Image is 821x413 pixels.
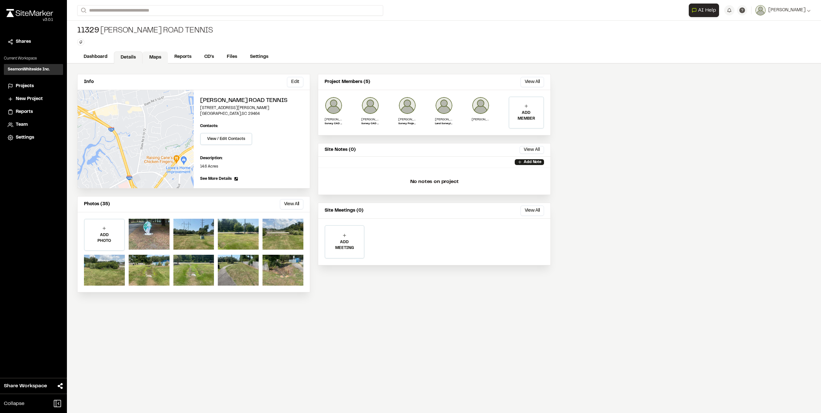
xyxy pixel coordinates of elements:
[509,110,543,122] p: ADD MEMBER
[755,5,811,15] button: [PERSON_NAME]
[244,51,275,63] a: Settings
[325,239,364,251] p: ADD MEETING
[435,122,453,126] p: Land Surveying Team Leader
[768,7,806,14] span: [PERSON_NAME]
[361,117,379,122] p: [PERSON_NAME]
[472,96,490,115] img: Joseph Boyatt
[16,96,43,103] span: New Project
[325,117,343,122] p: [PERSON_NAME]
[689,4,719,17] button: Open AI Assistant
[200,123,218,129] p: Contacts:
[6,9,53,17] img: rebrand.png
[200,133,252,145] button: View / Edit Contacts
[325,146,356,153] p: Site Notes (0)
[280,199,303,209] button: View All
[521,77,544,87] button: View All
[200,176,232,182] span: See More Details
[287,77,303,87] button: Edit
[398,96,416,115] img: Cliff Colwell
[8,96,59,103] a: New Project
[200,155,303,161] p: Description:
[323,171,545,192] p: No notes on project
[77,39,84,46] button: Edit Tags
[689,4,722,17] div: Open AI Assistant
[77,26,213,36] div: [PERSON_NAME] Road Tennis
[6,17,53,23] div: Oh geez...please don't...
[8,108,59,115] a: Reports
[85,232,124,244] p: ADD PHOTO
[114,51,143,64] a: Details
[398,122,416,126] p: Survey Project Manager
[16,121,28,128] span: Team
[361,96,379,115] img: Bennett Whatcott
[200,105,303,111] p: [STREET_ADDRESS][PERSON_NAME]
[472,117,490,122] p: [PERSON_NAME]
[398,117,416,122] p: [PERSON_NAME]
[755,5,766,15] img: User
[435,117,453,122] p: [PERSON_NAME], PLS
[200,164,303,170] p: 14.6 Acres
[520,146,544,154] button: View All
[435,96,453,115] img: Mike Schmieder, PLS
[77,26,99,36] span: 11329
[4,400,24,408] span: Collapse
[325,78,370,86] p: Project Members (5)
[16,134,34,141] span: Settings
[77,5,89,16] button: Search
[220,51,244,63] a: Files
[8,134,59,141] a: Settings
[8,121,59,128] a: Team
[16,108,33,115] span: Reports
[84,201,110,208] p: Photos (35)
[16,83,34,90] span: Projects
[200,96,303,105] h2: [PERSON_NAME] Road Tennis
[4,382,47,390] span: Share Workspace
[4,56,63,61] p: Current Workspace
[524,159,541,165] p: Add Note
[200,111,303,117] p: [GEOGRAPHIC_DATA] , SC 29464
[77,51,114,63] a: Dashboard
[8,67,50,72] h3: SeamonWhiteside Inc.
[698,6,716,14] span: AI Help
[8,83,59,90] a: Projects
[521,206,544,216] button: View All
[361,122,379,126] p: Survey CAD Technician I
[16,38,31,45] span: Shares
[325,207,364,214] p: Site Meetings (0)
[325,96,343,115] img: Larry Marks
[143,51,168,64] a: Maps
[168,51,198,63] a: Reports
[325,122,343,126] p: Survey CAD Technician III
[8,38,59,45] a: Shares
[198,51,220,63] a: CD's
[84,78,94,86] p: Info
